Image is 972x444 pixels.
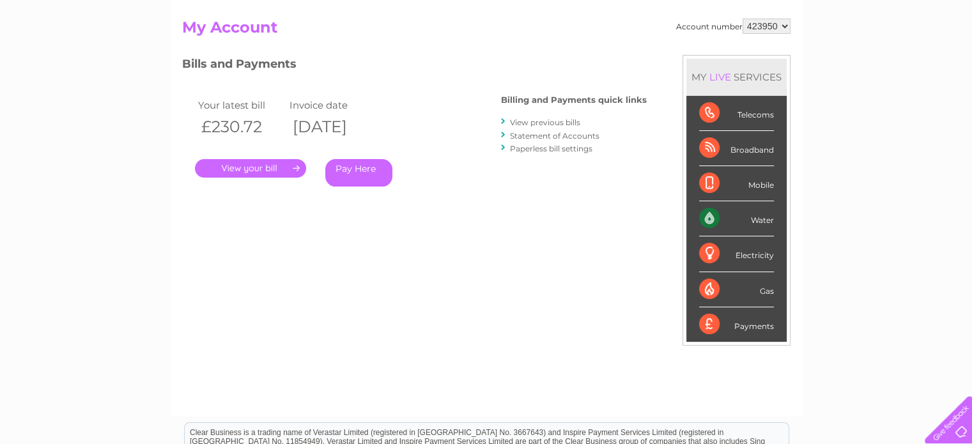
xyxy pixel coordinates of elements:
[286,96,378,114] td: Invoice date
[887,54,918,64] a: Contact
[325,159,392,187] a: Pay Here
[510,144,592,153] a: Paperless bill settings
[707,71,734,83] div: LIVE
[510,118,580,127] a: View previous bills
[861,54,879,64] a: Blog
[815,54,853,64] a: Telecoms
[699,307,774,342] div: Payments
[34,33,99,72] img: logo.png
[699,166,774,201] div: Mobile
[699,201,774,236] div: Water
[699,236,774,272] div: Electricity
[699,96,774,131] div: Telecoms
[676,19,791,34] div: Account number
[195,159,306,178] a: .
[699,131,774,166] div: Broadband
[699,272,774,307] div: Gas
[195,96,287,114] td: Your latest bill
[686,59,787,95] div: MY SERVICES
[930,54,960,64] a: Log out
[510,131,599,141] a: Statement of Accounts
[185,7,789,62] div: Clear Business is a trading name of Verastar Limited (registered in [GEOGRAPHIC_DATA] No. 3667643...
[779,54,807,64] a: Energy
[286,114,378,140] th: [DATE]
[182,19,791,43] h2: My Account
[501,95,647,105] h4: Billing and Payments quick links
[195,114,287,140] th: £230.72
[731,6,819,22] a: 0333 014 3131
[182,55,647,77] h3: Bills and Payments
[747,54,771,64] a: Water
